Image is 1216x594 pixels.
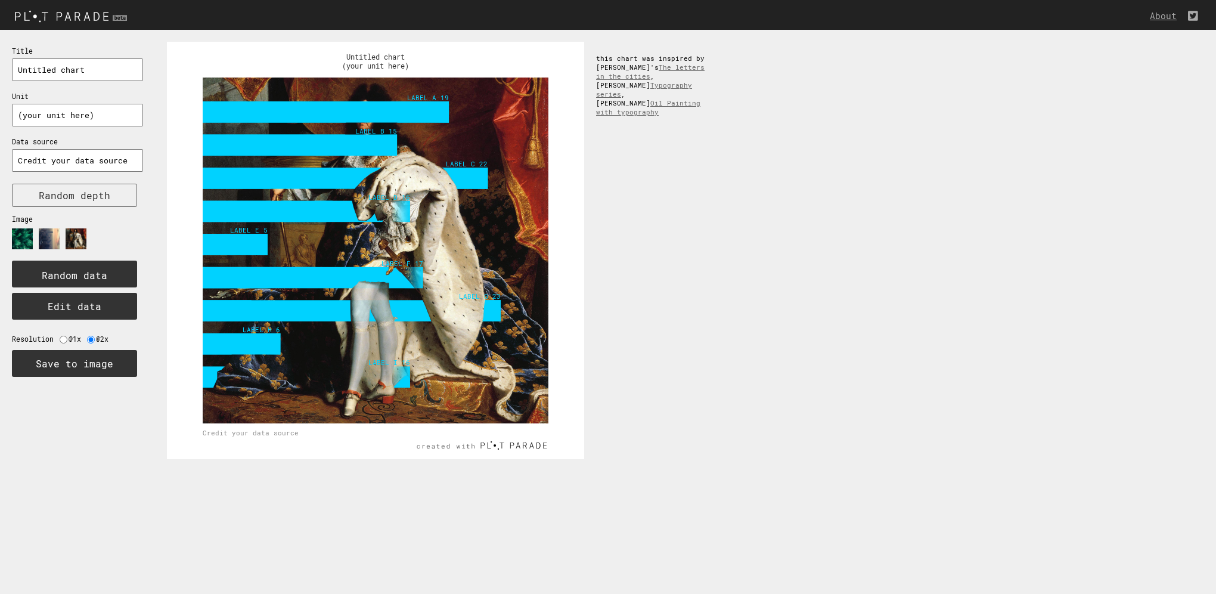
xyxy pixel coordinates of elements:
text: Label A 19 [407,93,449,102]
a: Oil Painting with typography [596,98,700,116]
button: Edit data [12,293,137,320]
text: Label H 6 [243,325,280,334]
label: @1x [69,335,87,344]
text: Label F 17 [381,259,423,268]
a: Typography series [596,81,692,98]
label: Resolution [12,335,60,344]
a: About [1150,10,1183,21]
p: Unit [12,92,143,101]
div: this chart was inspired by [PERSON_NAME]'s , [PERSON_NAME] , [PERSON_NAME] [584,42,727,128]
text: Label C 22 [446,159,488,168]
p: Title [12,47,143,55]
p: Image [12,215,143,224]
text: Credit your data source [203,428,299,437]
text: Label G 23 [459,292,501,301]
button: Random depth [12,184,137,207]
text: Label E 5 [230,225,268,234]
p: Data source [12,137,143,146]
text: Label D 16 [368,193,410,202]
label: @2x [96,335,114,344]
text: Random data [42,269,107,281]
button: Save to image [12,350,137,377]
text: Label B 15 [355,126,397,135]
text: (your unit here) [342,61,409,70]
a: The letters in the cities [596,63,705,81]
text: Untitled chart [346,52,405,61]
text: Label I 16 [368,358,410,367]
